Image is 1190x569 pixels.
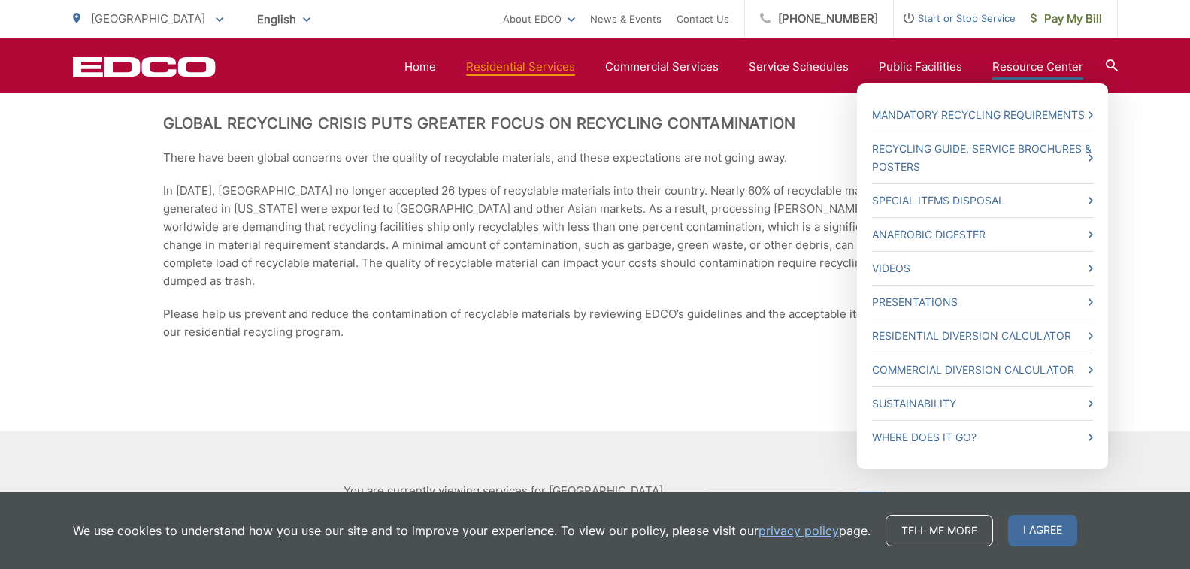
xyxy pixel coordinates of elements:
[872,395,1093,413] a: Sustainability
[163,114,1028,132] h2: Global Recycling Crisis Puts Greater Focus on Recycling Contamination
[344,482,666,518] p: You are currently viewing services for [GEOGRAPHIC_DATA]. Enter a zip code to if you want to swit...
[677,10,729,28] a: Contact Us
[879,58,962,76] a: Public Facilities
[163,182,1028,290] p: In [DATE], [GEOGRAPHIC_DATA] no longer accepted 26 types of recyclable materials into their count...
[872,225,1093,244] a: Anaerobic Digester
[246,6,322,32] span: English
[404,58,436,76] a: Home
[1031,10,1102,28] span: Pay My Bill
[163,149,1028,167] p: There have been global concerns over the quality of recyclable materials, and these expectations ...
[749,58,849,76] a: Service Schedules
[759,522,839,540] a: privacy policy
[91,11,205,26] span: [GEOGRAPHIC_DATA]
[163,305,1028,341] p: Please help us prevent and reduce the contamination of recyclable materials by reviewing EDCO’s g...
[73,522,871,540] p: We use cookies to understand how you use our site and to improve your experience. To view our pol...
[872,361,1093,379] a: Commercial Diversion Calculator
[605,58,719,76] a: Commercial Services
[590,10,662,28] a: News & Events
[872,293,1093,311] a: Presentations
[163,491,319,509] h2: Your Service Area
[872,327,1093,345] a: Residential Diversion Calculator
[466,58,575,76] a: Residential Services
[992,58,1083,76] a: Resource Center
[73,56,216,77] a: EDCD logo. Return to the homepage.
[872,106,1093,124] a: Mandatory Recycling Requirements
[503,10,575,28] a: About EDCO
[872,428,1093,446] a: Where Does it Go?
[872,192,1093,210] a: Special Items Disposal
[886,515,993,546] a: Tell me more
[872,259,1093,277] a: Videos
[872,140,1093,176] a: Recycling Guide, Service Brochures & Posters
